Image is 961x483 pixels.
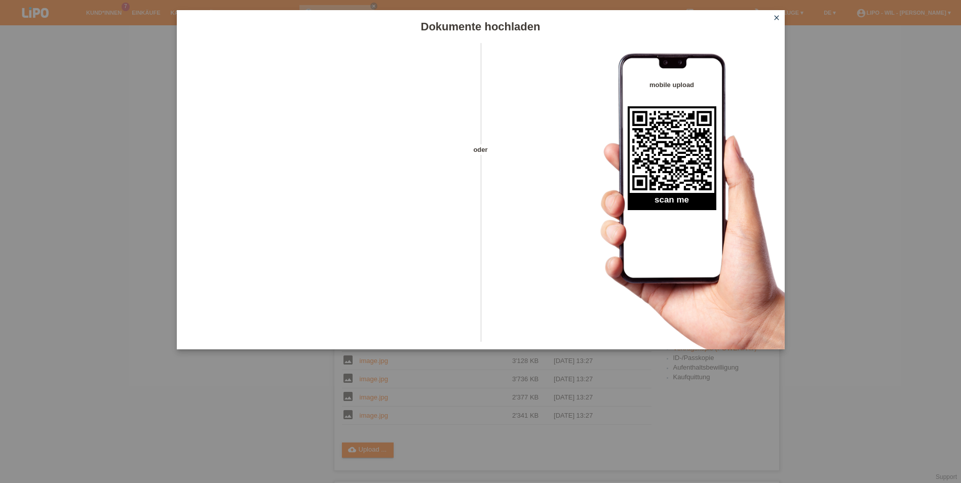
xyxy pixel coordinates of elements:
[192,68,463,321] iframe: Upload
[628,195,716,210] h2: scan me
[463,144,498,155] span: oder
[628,81,716,89] h4: mobile upload
[773,14,781,22] i: close
[177,20,785,33] h1: Dokumente hochladen
[770,13,783,24] a: close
